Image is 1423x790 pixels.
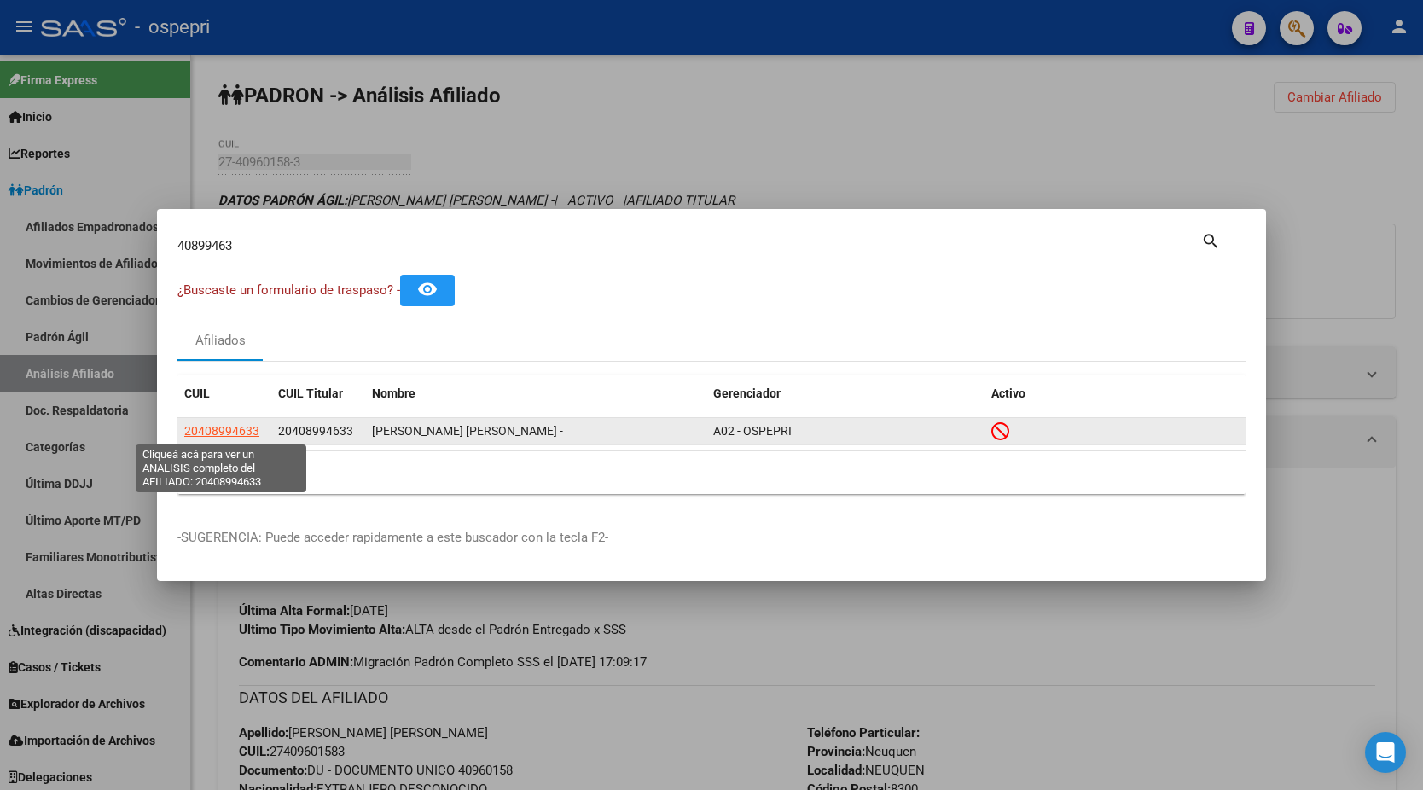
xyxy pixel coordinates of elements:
span: 20408994633 [184,424,259,438]
span: Nombre [372,386,415,400]
span: Activo [991,386,1025,400]
span: Gerenciador [713,386,781,400]
div: Afiliados [195,331,246,351]
p: -SUGERENCIA: Puede acceder rapidamente a este buscador con la tecla F2- [177,528,1246,548]
div: Open Intercom Messenger [1365,732,1406,773]
span: ¿Buscaste un formulario de traspaso? - [177,282,400,298]
datatable-header-cell: CUIL [177,375,271,412]
span: CUIL Titular [278,386,343,400]
div: 1 total [177,451,1246,494]
datatable-header-cell: Gerenciador [706,375,984,412]
span: CUIL [184,386,210,400]
mat-icon: search [1201,229,1221,250]
span: A02 - OSPEPRI [713,424,792,438]
datatable-header-cell: CUIL Titular [271,375,365,412]
mat-icon: remove_red_eye [417,279,438,299]
datatable-header-cell: Nombre [365,375,706,412]
datatable-header-cell: Activo [984,375,1246,412]
div: [PERSON_NAME] [PERSON_NAME] - [372,421,700,441]
span: 20408994633 [278,424,353,438]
